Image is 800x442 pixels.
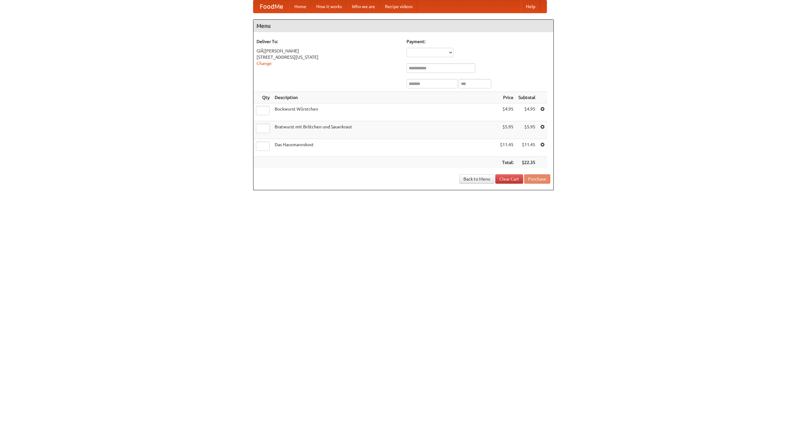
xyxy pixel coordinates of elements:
[272,139,497,157] td: Das Hausmannskost
[253,0,289,13] a: FoodMe
[516,121,538,139] td: $5.95
[497,92,516,103] th: Price
[497,121,516,139] td: $5.95
[253,20,553,32] h4: Menu
[495,174,523,184] a: Clear Cart
[459,174,494,184] a: Back to Menu
[407,38,550,45] h5: Payment:
[289,0,311,13] a: Home
[380,0,417,13] a: Recipe videos
[272,92,497,103] th: Description
[253,92,272,103] th: Qty
[257,38,400,45] h5: Deliver To:
[257,61,272,66] a: Change
[516,92,538,103] th: Subtotal
[257,48,400,54] div: GlÃ¦[PERSON_NAME]
[347,0,380,13] a: Who we are
[497,139,516,157] td: $11.45
[497,103,516,121] td: $4.95
[272,103,497,121] td: Bockwurst Würstchen
[516,157,538,168] th: $22.35
[516,103,538,121] td: $4.95
[524,174,550,184] button: Purchase
[272,121,497,139] td: Bratwurst mit Brötchen und Sauerkraut
[521,0,540,13] a: Help
[257,54,400,60] div: [STREET_ADDRESS][US_STATE]
[497,157,516,168] th: Total:
[311,0,347,13] a: How it works
[516,139,538,157] td: $11.45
